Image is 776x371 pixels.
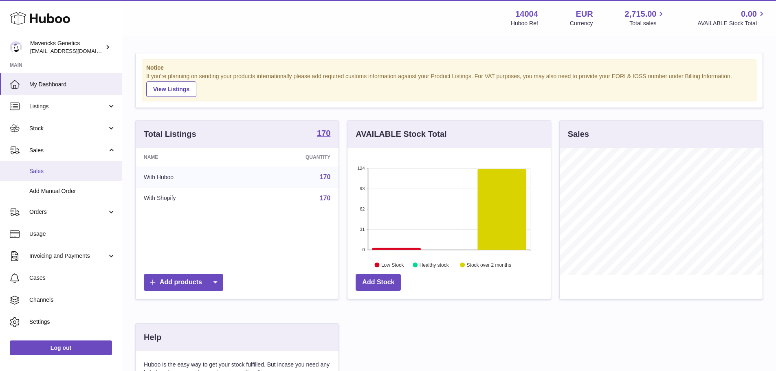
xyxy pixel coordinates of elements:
span: [EMAIL_ADDRESS][DOMAIN_NAME] [30,48,120,54]
strong: Notice [146,64,752,72]
div: Mavericks Genetics [30,40,103,55]
td: With Huboo [136,167,245,188]
span: 2,715.00 [625,9,657,20]
img: internalAdmin-14004@internal.huboo.com [10,41,22,53]
span: Sales [29,167,116,175]
a: 2,715.00 Total sales [625,9,666,27]
span: Listings [29,103,107,110]
span: Orders [29,208,107,216]
strong: EUR [576,9,593,20]
td: With Shopify [136,188,245,209]
text: Healthy stock [420,262,449,268]
th: Quantity [245,148,339,167]
span: Channels [29,296,116,304]
text: 0 [363,247,365,252]
span: Sales [29,147,107,154]
h3: Total Listings [144,129,196,140]
text: 124 [357,166,365,171]
a: 170 [320,173,331,180]
h3: AVAILABLE Stock Total [356,129,446,140]
span: Usage [29,230,116,238]
h3: Sales [568,129,589,140]
span: Invoicing and Payments [29,252,107,260]
text: 31 [360,227,365,232]
div: If you're planning on sending your products internationally please add required customs informati... [146,72,752,97]
div: Currency [570,20,593,27]
text: 62 [360,206,365,211]
a: 0.00 AVAILABLE Stock Total [697,9,766,27]
span: Total sales [629,20,666,27]
span: Add Manual Order [29,187,116,195]
span: Stock [29,125,107,132]
a: Log out [10,340,112,355]
span: My Dashboard [29,81,116,88]
strong: 170 [317,129,330,137]
strong: 14004 [515,9,538,20]
a: View Listings [146,81,196,97]
a: Add products [144,274,223,291]
text: Stock over 2 months [467,262,511,268]
div: Huboo Ref [511,20,538,27]
span: Cases [29,274,116,282]
span: 0.00 [741,9,757,20]
text: Low Stock [381,262,404,268]
span: AVAILABLE Stock Total [697,20,766,27]
h3: Help [144,332,161,343]
span: Settings [29,318,116,326]
a: 170 [320,195,331,202]
th: Name [136,148,245,167]
a: 170 [317,129,330,139]
a: Add Stock [356,274,401,291]
text: 93 [360,186,365,191]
